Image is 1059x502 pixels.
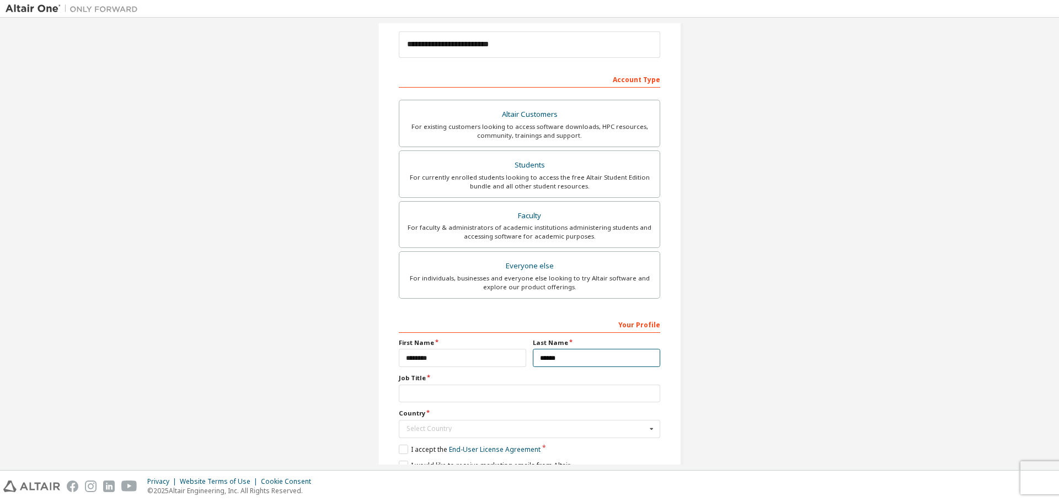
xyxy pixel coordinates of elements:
div: Privacy [147,477,180,486]
div: Website Terms of Use [180,477,261,486]
div: Faculty [406,208,653,224]
div: Select Country [407,425,646,432]
div: Cookie Consent [261,477,318,486]
img: youtube.svg [121,481,137,492]
a: End-User License Agreement [449,445,541,454]
div: Account Type [399,70,660,88]
div: For existing customers looking to access software downloads, HPC resources, community, trainings ... [406,122,653,140]
div: For faculty & administrators of academic institutions administering students and accessing softwa... [406,223,653,241]
img: facebook.svg [67,481,78,492]
label: Country [399,409,660,418]
div: For individuals, businesses and everyone else looking to try Altair software and explore our prod... [406,274,653,292]
label: Last Name [533,338,660,347]
label: First Name [399,338,526,347]
div: Everyone else [406,258,653,274]
p: © 2025 Altair Engineering, Inc. All Rights Reserved. [147,486,318,495]
label: Job Title [399,374,660,382]
img: altair_logo.svg [3,481,60,492]
label: I accept the [399,445,541,454]
div: Altair Customers [406,107,653,122]
img: Altair One [6,3,143,14]
div: For currently enrolled students looking to access the free Altair Student Edition bundle and all ... [406,173,653,191]
div: Your Profile [399,315,660,333]
img: linkedin.svg [103,481,115,492]
label: I would like to receive marketing emails from Altair [399,461,570,470]
div: Students [406,158,653,173]
img: instagram.svg [85,481,97,492]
